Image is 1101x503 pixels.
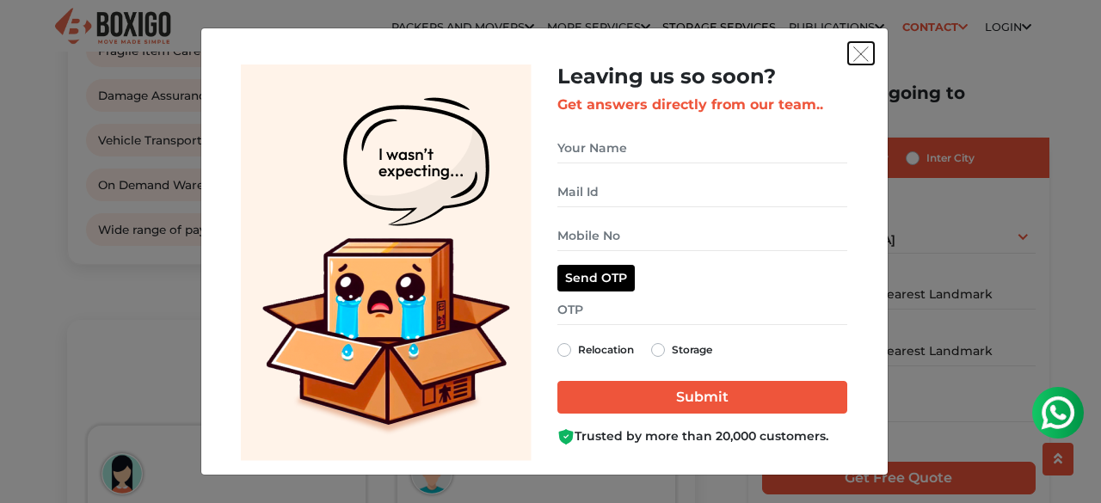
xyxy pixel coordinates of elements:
[557,381,847,414] input: Submit
[557,177,847,207] input: Mail Id
[17,17,52,52] img: whatsapp-icon.svg
[557,133,847,163] input: Your Name
[557,428,575,445] img: Boxigo Customer Shield
[241,64,532,461] img: Lead Welcome Image
[557,265,635,291] button: Send OTP
[578,340,634,360] label: Relocation
[853,46,869,62] img: exit
[557,427,847,445] div: Trusted by more than 20,000 customers.
[557,295,847,325] input: OTP
[557,96,847,113] h3: Get answers directly from our team..
[672,340,712,360] label: Storage
[557,64,847,89] h2: Leaving us so soon?
[557,221,847,251] input: Mobile No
